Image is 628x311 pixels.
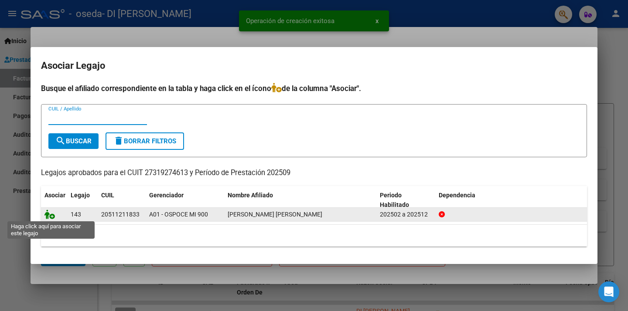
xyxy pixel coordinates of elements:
span: Dependencia [439,192,475,199]
h2: Asociar Legajo [41,57,587,74]
mat-icon: search [55,135,66,146]
span: 143 [71,211,81,218]
datatable-header-cell: Asociar [41,186,67,215]
datatable-header-cell: Gerenciador [146,186,224,215]
datatable-header-cell: Periodo Habilitado [376,186,435,215]
span: CUIL [101,192,114,199]
datatable-header-cell: Legajo [67,186,98,215]
datatable-header-cell: Nombre Afiliado [224,186,376,215]
datatable-header-cell: Dependencia [435,186,587,215]
span: Periodo Habilitado [380,192,409,209]
span: MARTINEZ ROMAN IVAN NAZARENO [228,211,322,218]
div: 20511211833 [101,210,140,220]
span: Buscar [55,137,92,145]
p: Legajos aprobados para el CUIT 27319274613 y Período de Prestación 202509 [41,168,587,179]
h4: Busque el afiliado correspondiente en la tabla y haga click en el ícono de la columna "Asociar". [41,83,587,94]
span: Nombre Afiliado [228,192,273,199]
div: 202502 a 202512 [380,210,432,220]
button: Buscar [48,133,99,149]
mat-icon: delete [113,135,124,146]
span: Borrar Filtros [113,137,176,145]
span: A01 - OSPOCE MI 900 [149,211,208,218]
div: 1 registros [41,225,587,247]
button: Borrar Filtros [106,132,184,150]
span: Gerenciador [149,192,184,199]
div: Open Intercom Messenger [598,281,619,302]
span: Legajo [71,192,90,199]
datatable-header-cell: CUIL [98,186,146,215]
span: Asociar [44,192,65,199]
